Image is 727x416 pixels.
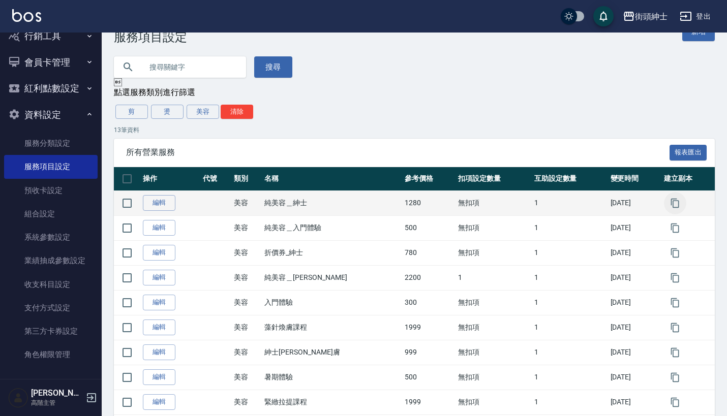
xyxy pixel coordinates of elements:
[221,105,253,119] button: 清除
[4,226,98,249] a: 系統參數設定
[262,390,402,414] td: 緊緻拉提課程
[4,179,98,202] a: 預收卡設定
[456,215,532,240] td: 無扣項
[231,365,262,390] td: 美容
[402,290,456,315] td: 300
[115,105,148,119] button: 剪
[402,265,456,290] td: 2200
[143,270,175,285] a: 編輯
[532,340,608,365] td: 1
[608,167,661,191] th: 變更時間
[670,147,707,156] a: 報表匯出
[456,315,532,340] td: 無扣項
[262,167,402,191] th: 名稱
[143,295,175,310] a: 編輯
[635,10,668,23] div: 街頭紳士
[231,190,262,215] td: 美容
[114,87,715,98] div: 點選服務類別進行篩選
[608,240,661,265] td: [DATE]
[402,390,456,414] td: 1999
[262,365,402,390] td: 暑期體驗
[608,190,661,215] td: [DATE]
[231,340,262,365] td: 美容
[8,388,28,408] img: Person
[532,265,608,290] td: 1
[140,167,200,191] th: 操作
[608,215,661,240] td: [DATE]
[231,240,262,265] td: 美容
[402,240,456,265] td: 780
[262,190,402,215] td: 純美容＿紳士
[456,390,532,414] td: 無扣項
[143,220,175,236] a: 編輯
[532,390,608,414] td: 1
[532,190,608,215] td: 1
[231,390,262,414] td: 美容
[231,265,262,290] td: 美容
[532,365,608,390] td: 1
[4,202,98,226] a: 組合設定
[608,390,661,414] td: [DATE]
[142,53,238,81] input: 搜尋關鍵字
[532,167,608,191] th: 互助設定數量
[676,7,715,26] button: 登出
[151,105,184,119] button: 燙
[402,190,456,215] td: 1280
[231,215,262,240] td: 美容
[532,315,608,340] td: 1
[402,340,456,365] td: 999
[402,167,456,191] th: 參考價格
[114,125,715,135] p: 13 筆資料
[31,398,83,407] p: 高階主管
[532,215,608,240] td: 1
[456,190,532,215] td: 無扣項
[456,340,532,365] td: 無扣項
[114,30,187,44] h3: 服務項目設定
[231,315,262,340] td: 美容
[126,147,670,157] span: 所有營業服務
[608,365,661,390] td: [DATE]
[187,105,219,119] button: 美容
[4,23,98,49] button: 行銷工具
[402,365,456,390] td: 500
[4,296,98,319] a: 支付方式設定
[456,265,532,290] td: 1
[143,195,175,211] a: 編輯
[456,290,532,315] td: 無扣項
[532,240,608,265] td: 1
[262,290,402,315] td: 入門體驗
[231,167,262,191] th: 類別
[143,245,175,261] a: 編輯
[4,102,98,128] button: 資料設定
[608,290,661,315] td: [DATE]
[402,315,456,340] td: 1999
[670,145,707,161] button: 報表匯出
[532,290,608,315] td: 1
[456,240,532,265] td: 無扣項
[456,167,532,191] th: 扣項設定數量
[4,319,98,343] a: 第三方卡券設定
[143,369,175,385] a: 編輯
[262,315,402,340] td: 藻針煥膚課程
[608,340,661,365] td: [DATE]
[661,167,715,191] th: 建立副本
[254,56,292,78] button: 搜尋
[200,167,231,191] th: 代號
[262,265,402,290] td: 純美容＿[PERSON_NAME]
[262,240,402,265] td: 折價券_紳士
[143,394,175,410] a: 編輯
[593,6,614,26] button: save
[31,388,83,398] h5: [PERSON_NAME]
[4,132,98,155] a: 服務分類設定
[143,344,175,360] a: 編輯
[143,319,175,335] a: 編輯
[4,273,98,296] a: 收支科目設定
[608,265,661,290] td: [DATE]
[4,75,98,102] button: 紅利點數設定
[262,215,402,240] td: 純美容＿入門體驗
[4,155,98,178] a: 服務項目設定
[262,340,402,365] td: 紳士[PERSON_NAME]膚
[608,315,661,340] td: [DATE]
[619,6,672,27] button: 街頭紳士
[231,290,262,315] td: 美容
